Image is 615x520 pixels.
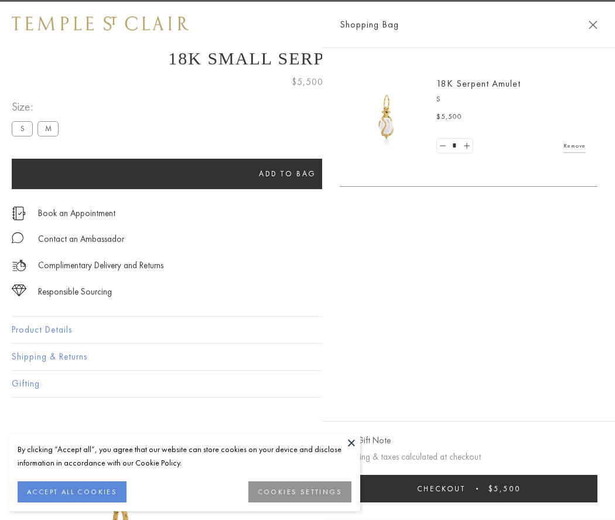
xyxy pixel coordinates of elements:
[351,82,422,152] img: P51836-E11SERPPV
[18,443,351,470] div: By clicking “Accept all”, you agree that our website can store cookies on your device and disclos...
[436,77,521,90] a: 18K Serpent Amulet
[563,139,586,152] a: Remove
[248,481,351,502] button: COOKIES SETTINGS
[436,111,462,123] span: $5,500
[259,169,316,179] span: Add to bag
[340,433,391,448] button: Add Gift Note
[488,484,521,494] span: $5,500
[340,17,399,32] span: Shopping Bag
[437,139,449,153] a: Set quantity to 0
[12,317,603,343] button: Product Details
[38,285,112,299] div: Responsible Sourcing
[589,20,597,29] button: Close Shopping Bag
[12,285,26,296] img: icon_sourcing.svg
[12,159,563,189] button: Add to bag
[37,121,59,136] label: M
[38,207,115,220] a: Book an Appointment
[12,258,26,273] img: icon_delivery.svg
[12,207,26,220] img: icon_appointment.svg
[340,475,597,502] button: Checkout $5,500
[18,481,127,502] button: ACCEPT ALL COOKIES
[292,74,323,90] span: $5,500
[12,232,23,244] img: MessageIcon-01_2.svg
[340,450,597,464] p: Shipping & taxes calculated at checkout
[12,97,63,117] span: Size:
[12,371,603,397] button: Gifting
[417,484,466,494] span: Checkout
[12,121,33,136] label: S
[38,232,124,247] div: Contact an Ambassador
[460,139,472,153] a: Set quantity to 2
[12,49,603,69] h1: 18K Small Serpent Amulet
[12,344,603,370] button: Shipping & Returns
[436,94,586,105] p: S
[38,258,163,273] p: Complimentary Delivery and Returns
[12,16,189,30] img: Temple St. Clair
